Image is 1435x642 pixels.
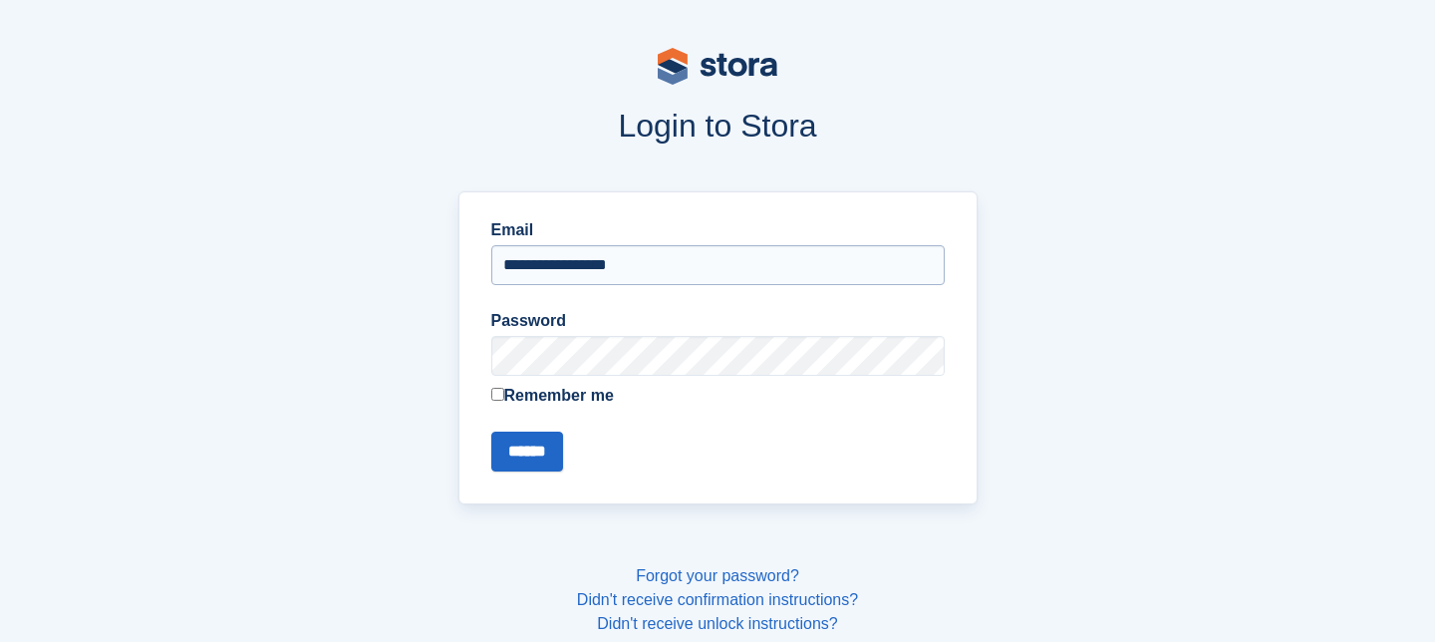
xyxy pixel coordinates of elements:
[636,567,799,584] a: Forgot your password?
[491,218,945,242] label: Email
[491,384,945,408] label: Remember me
[577,591,858,608] a: Didn't receive confirmation instructions?
[491,309,945,333] label: Password
[597,615,837,632] a: Didn't receive unlock instructions?
[78,108,1357,144] h1: Login to Stora
[658,48,777,85] img: stora-logo-53a41332b3708ae10de48c4981b4e9114cc0af31d8433b30ea865607fb682f29.svg
[491,388,504,401] input: Remember me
